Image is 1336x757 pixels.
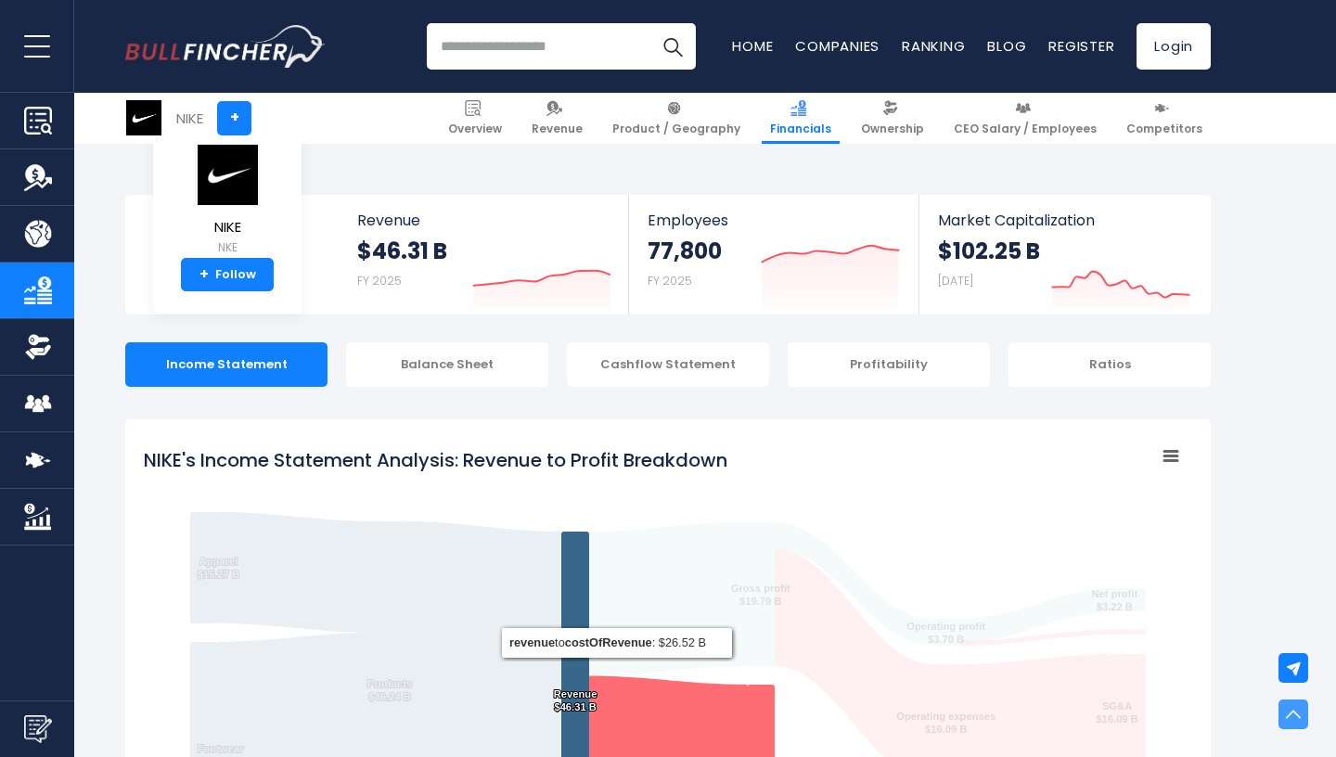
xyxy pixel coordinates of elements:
a: Employees 77,800 FY 2025 [629,195,918,314]
text: Gross profit $19.79 B [731,583,790,607]
span: Product / Geography [612,122,740,136]
a: Market Capitalization $102.25 B [DATE] [919,195,1209,314]
span: Overview [448,122,502,136]
span: Market Capitalization [938,212,1190,229]
div: Income Statement [125,342,328,387]
a: Revenue [523,93,591,144]
a: Financials [762,93,840,144]
small: [DATE] [938,273,973,289]
span: Revenue [532,122,583,136]
span: Financials [770,122,831,136]
a: NIKE NKE [194,143,261,259]
span: Revenue [357,212,610,229]
div: Balance Sheet [346,342,548,387]
span: Ownership [861,122,924,136]
text: Revenue $46.31 B [554,688,597,712]
img: NKE logo [195,144,260,206]
img: Bullfincher logo [125,25,326,68]
text: Products $46.24 B [367,678,413,702]
span: CEO Salary / Employees [954,122,1097,136]
a: +Follow [181,258,274,291]
a: Blog [987,36,1026,56]
div: Ratios [1008,342,1211,387]
small: FY 2025 [357,273,402,289]
button: Search [649,23,696,70]
a: Ranking [902,36,965,56]
strong: $102.25 B [938,237,1040,265]
text: SG&A $16.09 B [1096,700,1137,725]
span: NIKE [195,220,260,236]
div: Profitability [788,342,990,387]
text: Operating profit $3.70 B [906,621,985,645]
a: Ownership [853,93,932,144]
a: Go to homepage [125,25,325,68]
a: Home [732,36,773,56]
a: CEO Salary / Employees [945,93,1105,144]
img: NKE logo [126,100,161,135]
img: Ownership [24,333,52,361]
div: NIKE [176,108,203,129]
a: Overview [440,93,510,144]
text: Operating expenses $16.09 B [896,711,996,735]
text: Net profit $3.22 B [1091,588,1137,612]
small: FY 2025 [648,273,692,289]
span: Employees [648,212,899,229]
a: Product / Geography [604,93,749,144]
a: + [217,101,251,135]
strong: $46.31 B [357,237,447,265]
a: Revenue $46.31 B FY 2025 [339,195,629,314]
small: NKE [195,239,260,256]
span: Competitors [1126,122,1202,136]
a: Register [1048,36,1114,56]
a: Companies [795,36,880,56]
a: Login [1137,23,1211,70]
strong: 77,800 [648,237,722,265]
div: Cashflow Statement [567,342,769,387]
strong: + [199,266,209,283]
tspan: NIKE's Income Statement Analysis: Revenue to Profit Breakdown [144,447,727,473]
a: Competitors [1118,93,1211,144]
text: Apparel $15.27 B [198,556,239,580]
